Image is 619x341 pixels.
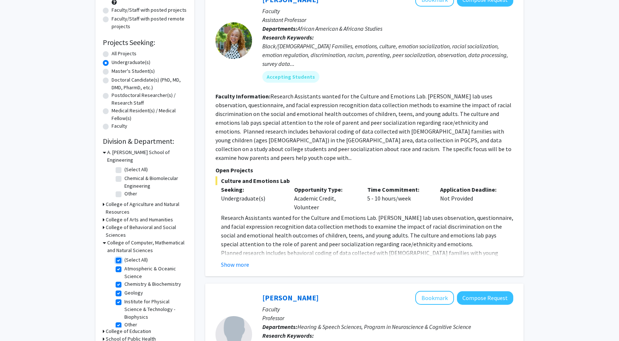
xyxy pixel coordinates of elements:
label: (Select All) [124,256,148,264]
h3: College of Computer, Mathematical and Natural Sciences [107,239,187,254]
p: Research Assistants wanted for the Culture and Emotions Lab. [PERSON_NAME] lab uses observation, ... [221,213,513,248]
label: Geology [124,289,143,297]
label: Chemistry & Biochemistry [124,280,181,288]
p: Faculty [262,305,513,314]
b: Departments: [262,25,297,32]
div: Undergraduate(s) [221,194,283,203]
label: (Select All) [124,166,148,173]
fg-read-more: Research Assistants wanted for the Culture and Emotions Lab. [PERSON_NAME] lab uses observation, ... [215,93,511,161]
b: Research Keywords: [262,332,314,339]
h2: Division & Department: [103,137,187,146]
label: Doctoral Candidate(s) (PhD, MD, DMD, PharmD, etc.) [112,76,187,91]
p: Professor [262,314,513,322]
h3: College of Behavioral and Social Sciences [106,224,187,239]
h3: A. [PERSON_NAME] School of Engineering [107,149,187,164]
span: African American & Africana Studies [297,25,382,32]
div: Black/[DEMOGRAPHIC_DATA] Families, emotions, culture, emotion socialization, racial socialization... [262,42,513,68]
label: Chemical & Biomolecular Engineering [124,175,185,190]
h3: College of Agriculture and Natural Resources [106,201,187,216]
span: Hearing & Speech Sciences, Program in Neuroscience & Cognitive Science [297,323,471,330]
p: Faculty [262,7,513,15]
p: Time Commitment: [367,185,429,194]
h3: College of Education [106,327,151,335]
label: Other [124,321,137,329]
b: Faculty Information: [215,93,270,100]
button: Add Yasmeen Faroqi-Shah to Bookmarks [415,291,454,305]
label: Atmospheric & Oceanic Science [124,265,185,280]
button: Compose Request to Yasmeen Faroqi-Shah [457,291,513,305]
label: Faculty/Staff with posted projects [112,6,187,14]
p: Application Deadline: [440,185,502,194]
label: All Projects [112,50,136,57]
button: Show more [221,260,249,269]
span: Culture and Emotions Lab [215,176,513,185]
div: 5 - 10 hours/week [362,185,435,211]
label: Faculty/Staff with posted remote projects [112,15,187,30]
label: Medical Resident(s) / Medical Fellow(s) [112,107,187,122]
label: Other [124,190,137,198]
p: Opportunity Type: [294,185,356,194]
p: Seeking: [221,185,283,194]
div: Not Provided [435,185,508,211]
iframe: Chat [5,308,31,336]
p: Open Projects [215,166,513,175]
label: Faculty [112,122,127,130]
label: Institute for Physical Science & Technology - Biophysics [124,298,185,321]
h3: College of Arts and Humanities [106,216,173,224]
a: [PERSON_NAME] [262,293,319,302]
label: Master's Student(s) [112,67,155,75]
label: Postdoctoral Researcher(s) / Research Staff [112,91,187,107]
b: Research Keywords: [262,34,314,41]
div: Academic Credit, Volunteer [289,185,362,211]
h2: Projects Seeking: [103,38,187,47]
p: Planned research includes behavioral coding of data collected with [DEMOGRAPHIC_DATA] families wi... [221,248,513,292]
mat-chip: Accepting Students [262,71,319,83]
b: Departments: [262,323,297,330]
label: Undergraduate(s) [112,59,150,66]
p: Assistant Professor [262,15,513,24]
